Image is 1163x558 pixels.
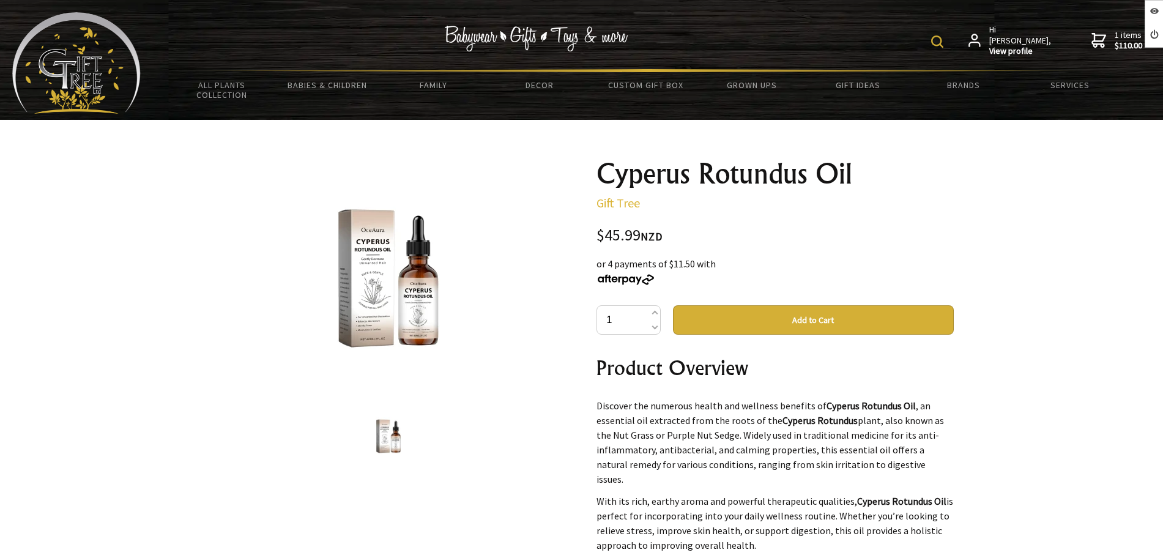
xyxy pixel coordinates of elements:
a: Custom Gift Box [593,72,699,98]
strong: $110.00 [1115,40,1142,51]
a: Decor [486,72,592,98]
strong: Cyperus Rotundus Oil [857,495,946,507]
h2: Product Overview [596,353,954,382]
img: Babywear - Gifts - Toys & more [444,26,628,51]
span: NZD [641,229,663,244]
strong: Cyperus Rotundus Oil [827,400,916,412]
div: $45.99 [596,228,954,244]
a: Babies & Children [275,72,381,98]
p: With its rich, earthy aroma and powerful therapeutic qualities, is perfect for incorporating into... [596,494,954,552]
img: Cyperus Rotundus Oil [365,413,412,459]
a: Gift Tree [596,195,640,210]
a: Services [1017,72,1123,98]
span: 1 items [1115,29,1142,51]
strong: View profile [989,46,1052,57]
a: Hi [PERSON_NAME],View profile [968,24,1052,57]
p: Discover the numerous health and wellness benefits of , an essential oil extracted from the roots... [596,398,954,486]
div: or 4 payments of $11.50 with [596,256,954,286]
img: Cyperus Rotundus Oil [293,183,484,374]
a: Family [381,72,486,98]
button: Add to Cart [673,305,954,335]
strong: Cyperus Rotundus [782,414,858,426]
a: Gift Ideas [804,72,910,98]
h1: Cyperus Rotundus Oil [596,159,954,188]
img: Afterpay [596,274,655,285]
img: Babyware - Gifts - Toys and more... [12,12,141,114]
a: 1 items$110.00 [1091,24,1142,57]
a: Grown Ups [699,72,804,98]
img: product search [931,35,943,48]
span: Hi [PERSON_NAME], [989,24,1052,57]
a: Brands [911,72,1017,98]
a: All Plants Collection [169,72,275,108]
